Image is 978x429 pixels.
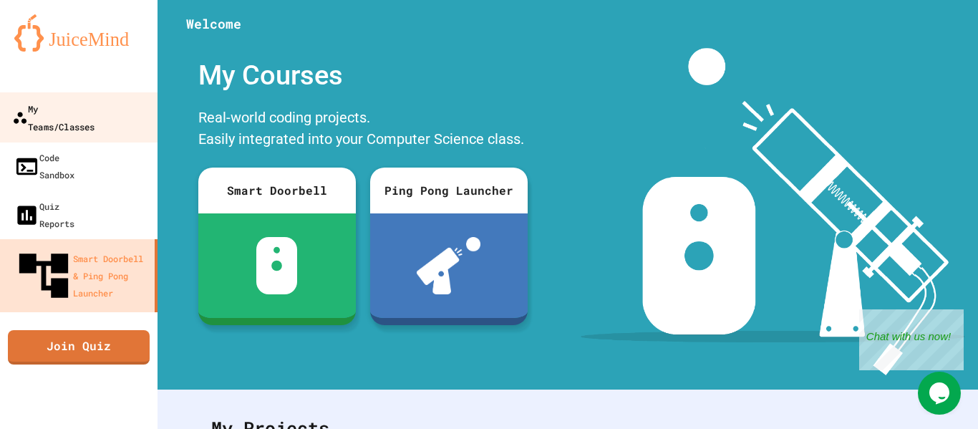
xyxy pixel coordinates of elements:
div: Real-world coding projects. Easily integrated into your Computer Science class. [191,103,535,157]
iframe: chat widget [918,372,964,415]
div: Code Sandbox [14,149,74,183]
img: logo-orange.svg [14,14,143,52]
img: banner-image-my-projects.png [581,48,964,375]
div: My Courses [191,48,535,103]
div: Ping Pong Launcher [370,168,528,213]
img: sdb-white.svg [256,237,297,294]
div: Smart Doorbell & Ping Pong Launcher [14,246,149,305]
div: My Teams/Classes [12,100,95,135]
div: Quiz Reports [14,198,74,232]
a: Join Quiz [8,330,150,365]
img: ppl-with-ball.png [417,237,480,294]
div: Smart Doorbell [198,168,356,213]
iframe: chat widget [859,309,964,370]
